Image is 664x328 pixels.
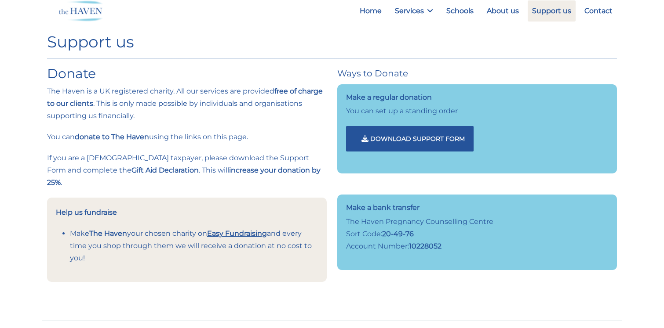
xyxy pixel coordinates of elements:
[409,242,441,250] strong: 10228052
[89,229,127,238] strong: The Haven
[346,93,432,101] strong: Make a regular donation
[382,230,414,238] strong: 20-49-76
[346,203,420,212] strong: Make a bank transfer
[355,0,386,22] a: Home
[346,126,474,151] button: Download Support form
[131,166,199,174] strong: Gift Aid Declaration
[370,135,465,143] span: Download Support form
[580,0,617,22] a: Contact
[56,208,117,216] strong: Help us fundraise
[47,32,617,51] h1: Support us
[47,66,327,82] h2: Donate
[482,0,523,22] a: About us
[75,133,149,141] strong: donate to The Haven
[390,0,438,22] a: Services
[346,105,608,117] p: You can set up a standing order
[70,227,318,264] p: Make your chosen charity on and every time you shop through them we will receive a donation at no...
[47,131,327,143] p: You can using the links on this page.
[442,0,478,22] a: Schools
[528,0,576,22] a: Support us
[337,66,617,81] h4: Ways to Donate
[47,85,327,122] p: The Haven is a UK registered charity. All our services are provided . This is only made possible ...
[207,229,267,238] a: Easy Fundraising
[346,216,608,252] p: The Haven Pregnancy Counselling Centre Sort Code: Account Number:
[47,152,327,189] p: If you are a [DEMOGRAPHIC_DATA] taxpayer, please download the Support Form and complete the . Thi...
